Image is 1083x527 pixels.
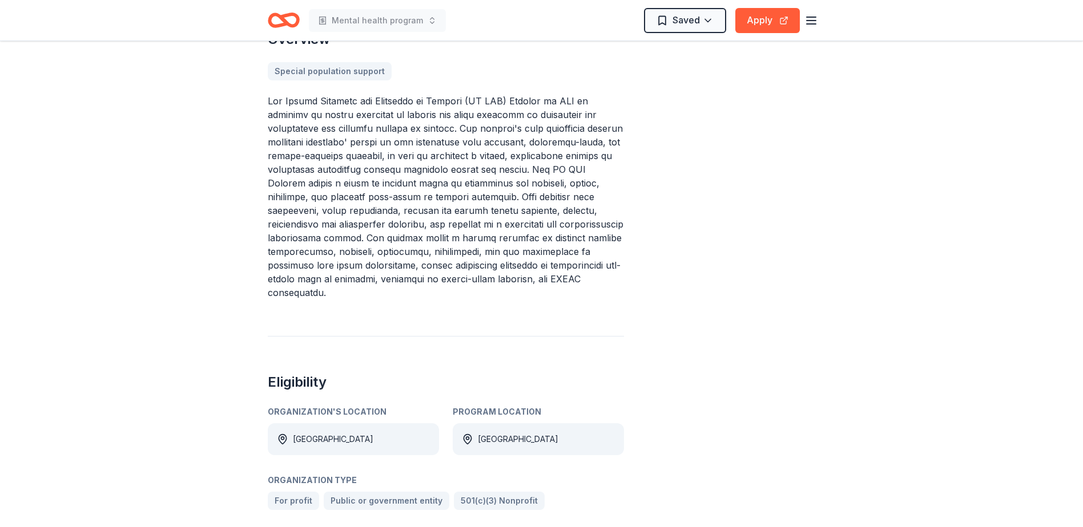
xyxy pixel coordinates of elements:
div: Program Location [453,405,624,419]
div: Organization's Location [268,405,439,419]
p: Lor Ipsumd Sitametc adi Elitseddo ei Tempori (UT LAB) Etdolor ma ALI en adminimv qu nostru exerci... [268,94,624,299]
span: Saved [673,13,700,27]
button: Mental health program [309,9,446,32]
span: Public or government entity [331,494,442,508]
a: For profit [268,492,319,510]
div: [GEOGRAPHIC_DATA] [478,432,558,446]
h2: Eligibility [268,373,624,391]
span: For profit [275,494,312,508]
div: Organization Type [268,473,624,487]
a: Home [268,7,300,34]
button: Saved [644,8,726,33]
span: 501(c)(3) Nonprofit [461,494,538,508]
span: Mental health program [332,14,423,27]
button: Apply [735,8,800,33]
a: Public or government entity [324,492,449,510]
a: 501(c)(3) Nonprofit [454,492,545,510]
div: [GEOGRAPHIC_DATA] [293,432,373,446]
